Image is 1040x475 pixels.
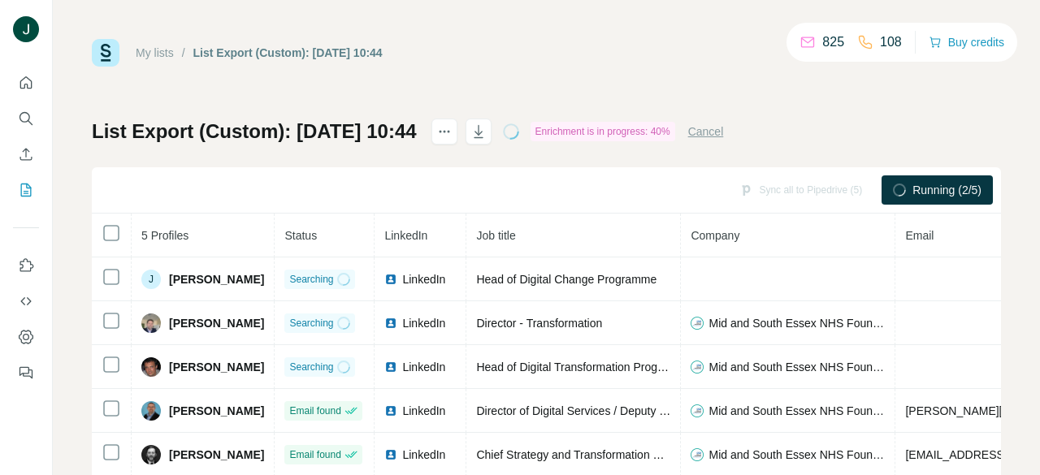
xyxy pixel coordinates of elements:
span: [PERSON_NAME] [169,271,264,287]
span: Chief Strategy and Transformation Officer [476,448,686,461]
span: Mid and South Essex NHS Foundation Trust [708,315,885,331]
button: My lists [13,175,39,205]
span: Mid and South Essex NHS Foundation Trust [708,447,885,463]
img: Avatar [13,16,39,42]
img: LinkedIn logo [384,361,397,374]
img: LinkedIn logo [384,317,397,330]
span: LinkedIn [384,229,427,242]
span: [PERSON_NAME] [169,403,264,419]
span: Searching [289,360,333,374]
p: 825 [822,32,844,52]
p: 108 [880,32,902,52]
span: Email found [289,447,340,462]
button: Search [13,104,39,133]
img: LinkedIn logo [384,448,397,461]
span: [PERSON_NAME] [169,359,264,375]
button: Quick start [13,68,39,97]
div: Enrichment is in progress: 40% [531,122,675,141]
h1: List Export (Custom): [DATE] 10:44 [92,119,417,145]
img: LinkedIn logo [384,404,397,417]
span: LinkedIn [402,359,445,375]
span: [PERSON_NAME] [169,315,264,331]
img: company-logo [691,317,704,330]
div: J [141,270,161,289]
button: Dashboard [13,322,39,352]
button: Buy credits [929,31,1004,54]
button: Enrich CSV [13,140,39,169]
span: Mid and South Essex NHS Foundation Trust [708,359,885,375]
img: company-logo [691,404,704,417]
span: Email found [289,404,340,418]
img: Avatar [141,445,161,464]
span: Mid and South Essex NHS Foundation Trust [708,403,885,419]
span: Email [905,229,934,242]
li: / [182,45,185,61]
button: actions [431,119,457,145]
span: LinkedIn [402,447,445,463]
img: company-logo [691,448,704,461]
button: Use Surfe on LinkedIn [13,251,39,280]
div: List Export (Custom): [DATE] 10:44 [193,45,383,61]
span: Head of Digital Change Programme [476,273,656,286]
a: My lists [136,46,174,59]
span: Head of Digital Transformation Programmes [476,361,698,374]
img: Surfe Logo [92,39,119,67]
span: Director of Digital Services / Deputy CIO [476,404,679,417]
span: [PERSON_NAME] [169,447,264,463]
span: 5 Profiles [141,229,188,242]
button: Feedback [13,358,39,387]
img: Avatar [141,357,161,377]
span: Running (2/5) [912,182,981,198]
img: company-logo [691,361,704,374]
span: Company [691,229,739,242]
img: Avatar [141,313,161,333]
span: Searching [289,316,333,330]
span: Status [284,229,317,242]
button: Use Surfe API [13,287,39,316]
span: Director - Transformation [476,317,602,330]
img: Avatar [141,401,161,421]
span: Job title [476,229,515,242]
span: LinkedIn [402,315,445,331]
span: Searching [289,272,333,287]
span: LinkedIn [402,271,445,287]
img: LinkedIn logo [384,273,397,286]
button: Cancel [688,123,724,140]
span: LinkedIn [402,403,445,419]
